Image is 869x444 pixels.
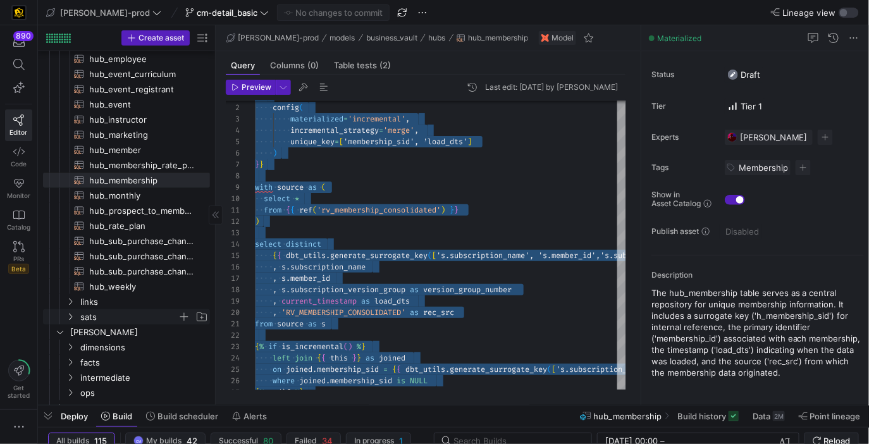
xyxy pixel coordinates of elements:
[299,376,326,386] span: joined
[312,205,317,215] span: (
[330,376,392,386] span: membership_sid
[657,34,701,43] span: Materialized
[290,114,343,124] span: materialized
[426,30,449,46] button: hubs
[441,205,445,215] span: )
[321,319,326,329] span: s
[226,216,240,227] div: 12
[43,127,210,142] div: Press SPACE to select this row.
[43,309,210,324] div: Press SPACE to select this row.
[226,113,240,125] div: 3
[43,51,210,66] a: hub_employee​​​​​​​​​​
[223,30,322,46] button: [PERSON_NAME]-prod
[334,61,391,70] span: Table tests
[226,307,240,318] div: 20
[121,30,190,46] button: Create asset
[450,364,547,374] span: generate_surrogate_key
[343,114,348,124] span: =
[286,364,312,374] span: joined
[255,342,259,352] span: {
[8,264,29,274] span: Beta
[5,141,32,173] a: Code
[286,205,290,215] span: {
[11,160,27,168] span: Code
[594,411,662,421] span: hub_membership
[43,249,210,264] a: hub_sub_purchase_channel_weekly_forecast​​​​​​​​​​
[397,376,405,386] span: is
[321,353,326,363] span: {
[273,376,295,386] span: where
[281,262,286,272] span: s
[552,364,556,374] span: [
[273,353,290,363] span: left
[89,234,195,249] span: hub_sub_purchase_channel_monthly_forecast​​​​​​​​​​
[383,125,414,135] span: 'merge'
[810,411,861,421] span: Point lineage
[651,70,715,79] span: Status
[226,204,240,216] div: 11
[255,387,259,397] span: {
[410,285,419,295] span: as
[286,239,321,249] span: distinct
[255,239,281,249] span: select
[281,273,286,283] span: s
[43,370,210,385] div: Press SPACE to select this row.
[317,205,441,215] span: 'rv_membership_consolidated'
[226,405,273,427] button: Alerts
[43,203,210,218] a: hub_prospect_to_member_conversion​​​​​​​​​​
[13,6,25,19] img: https://storage.googleapis.com/y42-prod-data-exchange/images/uAsz27BndGEK0hZWDFeOjoxA7jCwgK9jE472...
[70,401,208,416] span: landing
[5,109,32,141] a: Editor
[290,262,366,272] span: subscription_name
[43,4,164,21] button: [PERSON_NAME]-prod
[89,158,195,173] span: hub_membership_rate_plan​​​​​​​​​​
[259,342,264,352] span: %
[286,273,290,283] span: .
[299,102,304,113] span: (
[255,182,273,192] span: with
[5,173,32,204] a: Monitor
[330,250,428,261] span: generate_surrogate_key
[651,133,715,142] span: Experts
[410,307,419,318] span: as
[43,279,210,294] div: Press SPACE to select this row.
[725,66,763,83] button: DraftDraft
[467,137,472,147] span: ]
[453,30,531,46] button: hub_membership
[290,125,379,135] span: incremental_strategy
[43,157,210,173] a: hub_membership_rate_plan​​​​​​​​​​
[238,34,319,42] span: [PERSON_NAME]-prod
[43,218,210,233] a: hub_rate_plan​​​​​​​​​​
[226,273,240,284] div: 17
[357,353,361,363] span: }
[140,405,224,427] button: Build scheduler
[541,34,549,42] img: undefined
[264,205,281,215] span: from
[226,227,240,238] div: 13
[299,205,312,215] span: ref
[259,387,264,397] span: %
[747,405,791,427] button: Data2M
[273,102,299,113] span: config
[281,296,357,306] span: current_timestamp
[43,264,210,279] div: Press SPACE to select this row.
[286,285,290,295] span: .
[312,364,317,374] span: .
[308,182,317,192] span: as
[651,227,699,236] span: Publish asset
[242,83,271,92] span: Preview
[651,102,715,111] span: Tier
[226,375,240,386] div: 26
[268,342,277,352] span: if
[255,319,273,329] span: from
[423,285,512,295] span: version_group_number
[255,159,259,170] span: }
[80,295,208,309] span: links
[10,128,28,136] span: Editor
[286,262,290,272] span: .
[80,340,208,355] span: dimensions
[226,125,240,136] div: 4
[281,342,343,352] span: is_incremental
[773,411,785,421] div: 2M
[379,353,405,363] span: joined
